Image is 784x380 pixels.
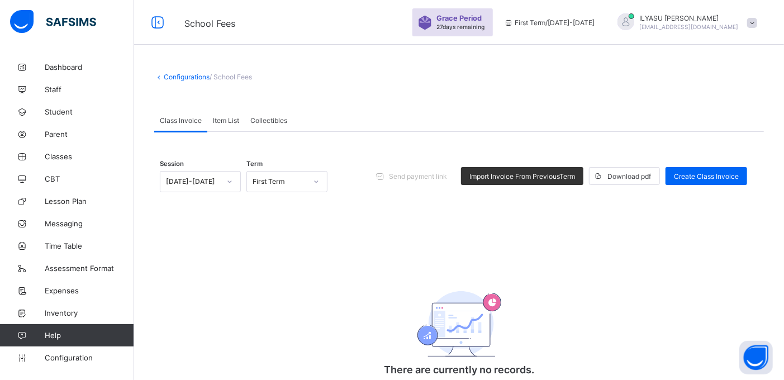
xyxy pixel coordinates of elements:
span: Import Invoice From Previous Term [469,172,575,180]
div: First Term [253,178,307,186]
span: Classes [45,152,134,161]
div: [DATE]-[DATE] [166,178,220,186]
span: Send payment link [389,172,447,180]
span: School Fees [184,18,235,29]
span: Staff [45,85,134,94]
span: CBT [45,174,134,183]
span: Lesson Plan [45,197,134,206]
span: Configuration [45,353,134,362]
span: Time Table [45,241,134,250]
span: Dashboard [45,63,134,72]
span: Create Class Invoice [674,172,739,180]
span: Term [246,160,263,168]
a: Configurations [164,73,210,81]
span: Expenses [45,286,134,295]
p: There are currently no records. [348,364,571,376]
span: Collectibles [250,116,287,125]
span: Messaging [45,219,134,228]
span: / School Fees [210,73,252,81]
span: [EMAIL_ADDRESS][DOMAIN_NAME] [640,23,739,30]
img: sticker-purple.71386a28dfed39d6af7621340158ba97.svg [418,16,432,30]
span: Item List [213,116,239,125]
span: Class Invoice [160,116,202,125]
span: Parent [45,130,134,139]
span: Inventory [45,308,134,317]
span: Session [160,160,184,168]
div: ILYASUIBRAHIM [606,13,763,32]
span: session/term information [504,18,595,27]
span: 27 days remaining [436,23,484,30]
span: Student [45,107,134,116]
span: Help [45,331,134,340]
button: Open asap [739,341,773,374]
span: Download pdf [607,172,651,180]
img: safsims [10,10,96,34]
span: Assessment Format [45,264,134,273]
img: academics.830fd61bc8807c8ddf7a6434d507d981.svg [417,291,501,357]
span: ILYASU [PERSON_NAME] [640,14,739,22]
span: Grace Period [436,14,482,22]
